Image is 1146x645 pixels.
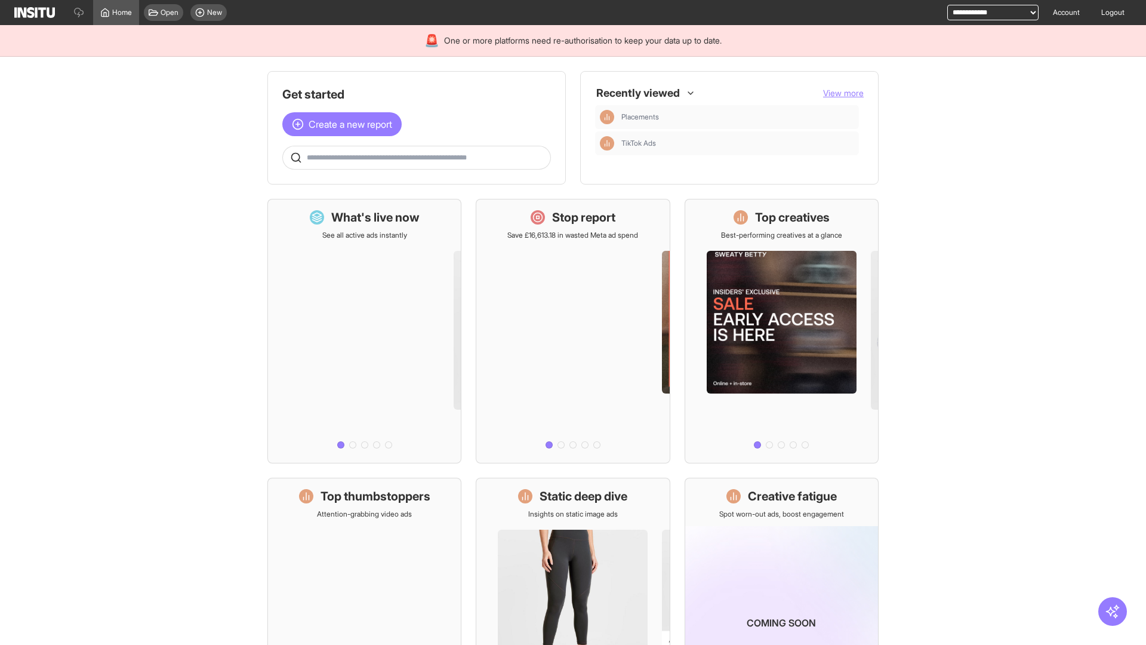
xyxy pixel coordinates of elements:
a: Stop reportSave £16,613.18 in wasted Meta ad spend [476,199,670,463]
div: 🚨 [424,32,439,49]
h1: Static deep dive [540,488,627,505]
h1: Top creatives [755,209,830,226]
span: Open [161,8,178,17]
span: View more [823,88,864,98]
a: What's live nowSee all active ads instantly [267,199,461,463]
button: View more [823,87,864,99]
span: New [207,8,222,17]
p: See all active ads instantly [322,231,407,240]
span: Home [112,8,132,17]
p: Best-performing creatives at a glance [721,231,842,240]
span: Placements [621,112,659,122]
div: Insights [600,136,614,150]
img: Logo [14,7,55,18]
span: TikTok Ads [621,139,656,148]
p: Save £16,613.18 in wasted Meta ad spend [507,231,638,240]
h1: What's live now [331,209,420,226]
div: Insights [600,110,614,124]
span: One or more platforms need re-authorisation to keep your data up to date. [444,35,722,47]
p: Insights on static image ads [528,509,618,519]
h1: Top thumbstoppers [321,488,430,505]
span: TikTok Ads [621,139,854,148]
button: Create a new report [282,112,402,136]
p: Attention-grabbing video ads [317,509,412,519]
span: Create a new report [309,117,392,131]
h1: Get started [282,86,551,103]
a: Top creativesBest-performing creatives at a glance [685,199,879,463]
span: Placements [621,112,854,122]
h1: Stop report [552,209,615,226]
